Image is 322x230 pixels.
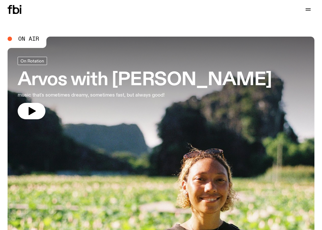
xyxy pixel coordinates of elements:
[18,57,272,119] a: Arvos with [PERSON_NAME]music that's sometimes dreamy, sometimes fast, but always good!
[18,91,179,99] p: music that's sometimes dreamy, sometimes fast, but always good!
[20,58,44,63] span: On Rotation
[18,36,39,42] span: On Air
[18,71,272,89] h3: Arvos with [PERSON_NAME]
[18,57,47,65] a: On Rotation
